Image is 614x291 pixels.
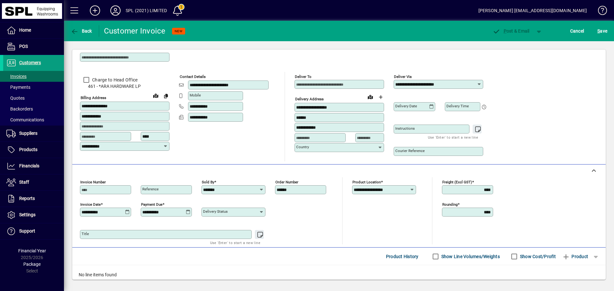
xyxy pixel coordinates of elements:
span: Invoices [6,74,27,79]
label: Show Line Volumes/Weights [440,253,500,260]
span: Home [19,27,31,33]
div: [PERSON_NAME] [EMAIL_ADDRESS][DOMAIN_NAME] [478,5,587,16]
span: Quotes [6,96,25,101]
a: Products [3,142,64,158]
a: Support [3,223,64,239]
mat-label: Delivery status [203,209,228,214]
span: 461 - *ARA HARDWARE LP [80,83,169,90]
span: Products [19,147,37,152]
span: Product [562,251,588,262]
mat-hint: Use 'Enter' to start a new line [428,134,478,141]
mat-label: Instructions [395,126,415,131]
span: Customers [19,60,41,65]
a: Backorders [3,103,64,114]
mat-label: Order number [275,180,298,184]
a: Settings [3,207,64,223]
span: ave [597,26,607,36]
mat-label: Country [296,145,309,149]
span: Product History [386,251,419,262]
mat-label: Delivery time [446,104,469,108]
mat-label: Product location [352,180,381,184]
a: Payments [3,82,64,93]
span: NEW [175,29,183,33]
button: Cancel [569,25,586,37]
mat-label: Courier Reference [395,149,425,153]
span: Financial Year [18,248,46,253]
a: Home [3,22,64,38]
mat-label: Payment due [141,202,162,207]
span: Backorders [6,106,33,111]
button: Product History [383,251,421,262]
mat-label: Invoice date [80,202,101,207]
button: Choose address [375,92,386,102]
button: Copy to Delivery address [161,91,171,101]
a: Suppliers [3,126,64,142]
span: Back [71,28,92,34]
a: Reports [3,191,64,207]
span: Reports [19,196,35,201]
label: Show Cost/Profit [519,253,556,260]
mat-label: Deliver To [295,74,311,79]
button: Post & Email [489,25,533,37]
span: Communications [6,117,44,122]
mat-hint: Use 'Enter' to start a new line [210,239,260,246]
span: Staff [19,180,29,185]
a: View on map [365,92,375,102]
mat-label: Deliver via [394,74,412,79]
a: View on map [151,90,161,101]
span: S [597,28,600,34]
mat-label: Rounding [442,202,458,207]
a: Financials [3,158,64,174]
a: Communications [3,114,64,125]
span: Payments [6,85,30,90]
mat-label: Freight (excl GST) [442,180,472,184]
mat-label: Title [82,232,89,236]
mat-label: Sold by [202,180,214,184]
span: Cancel [570,26,584,36]
a: Invoices [3,71,64,82]
a: Staff [3,174,64,190]
button: Add [85,5,105,16]
span: P [504,28,507,34]
a: Knowledge Base [593,1,606,22]
mat-label: Mobile [190,93,201,97]
a: Quotes [3,93,64,103]
div: No line items found [72,265,606,285]
mat-label: Delivery date [395,104,417,108]
span: Settings [19,212,35,217]
app-page-header-button: Back [64,25,99,37]
div: SPL (2021) LIMITED [126,5,167,16]
a: POS [3,39,64,55]
mat-label: Reference [142,187,159,191]
button: Product [559,251,591,262]
div: Customer Invoice [104,26,166,36]
mat-label: Invoice number [80,180,106,184]
button: Profile [105,5,126,16]
span: POS [19,44,28,49]
button: Save [596,25,609,37]
span: Support [19,228,35,234]
span: Suppliers [19,131,37,136]
button: Back [69,25,94,37]
span: Financials [19,163,39,168]
span: Package [23,262,41,267]
span: ost & Email [492,28,530,34]
label: Charge to Head Office [91,77,138,83]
